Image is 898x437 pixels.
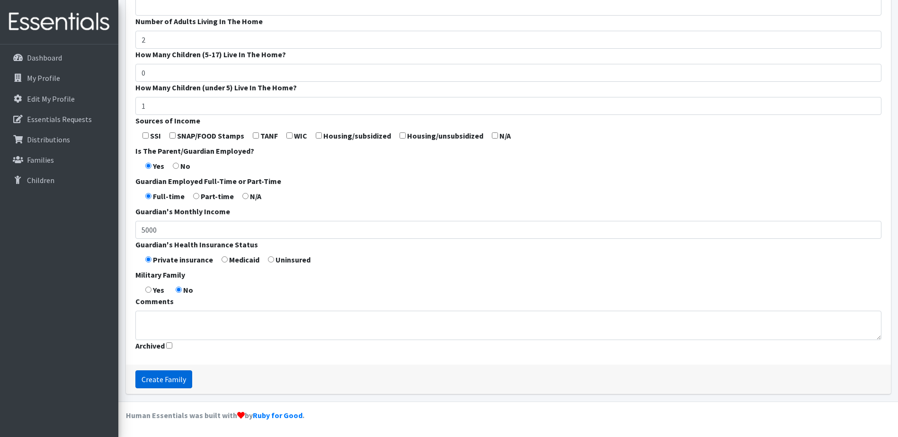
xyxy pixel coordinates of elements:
label: N/A [499,130,511,141]
input: Create Family [135,370,192,388]
label: Guardian's Monthly Income [135,206,230,217]
label: Military Family [135,269,185,280]
label: Yes [153,160,164,172]
a: Edit My Profile [4,89,115,108]
a: My Profile [4,69,115,87]
p: Essentials Requests [27,114,92,124]
p: Distributions [27,135,70,144]
p: Dashboard [27,53,62,62]
a: Dashboard [4,48,115,67]
a: Ruby for Good [253,411,302,420]
label: Full-time [153,191,185,202]
label: Housing/unsubsidized [407,130,483,141]
label: SNAP/FOOD Stamps [177,130,244,141]
p: My Profile [27,73,60,83]
img: HumanEssentials [4,6,115,38]
p: Edit My Profile [27,94,75,104]
label: Guardian Employed Full-Time or Part-Time [135,175,281,187]
label: Number of Adults Living In The Home [135,16,263,27]
label: N/A [250,191,261,202]
label: Archived [135,340,165,351]
label: Is The Parent/Guardian Employed? [135,145,254,157]
strong: No [183,285,193,295]
a: Families [4,150,115,169]
label: Medicaid [229,254,259,265]
label: No [180,160,190,172]
label: Private insurance [153,254,213,265]
a: Essentials Requests [4,110,115,129]
label: How Many Children (under 5) Live In The Home? [135,82,297,93]
strong: Human Essentials was built with by . [126,411,304,420]
label: Guardian's Health Insurance Status [135,239,258,250]
label: Sources of Income [135,115,200,126]
label: Uninsured [276,254,311,265]
a: Distributions [4,130,115,149]
label: TANF [260,130,278,141]
label: Part-time [201,191,234,202]
label: How Many Children (5-17) Live In The Home? [135,49,286,60]
label: SSI [150,130,161,141]
label: Housing/subsidized [323,130,391,141]
label: WIC [294,130,307,141]
label: Comments [135,296,174,307]
a: Children [4,171,115,190]
p: Families [27,155,54,165]
strong: Yes [153,285,164,295]
p: Children [27,175,54,185]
